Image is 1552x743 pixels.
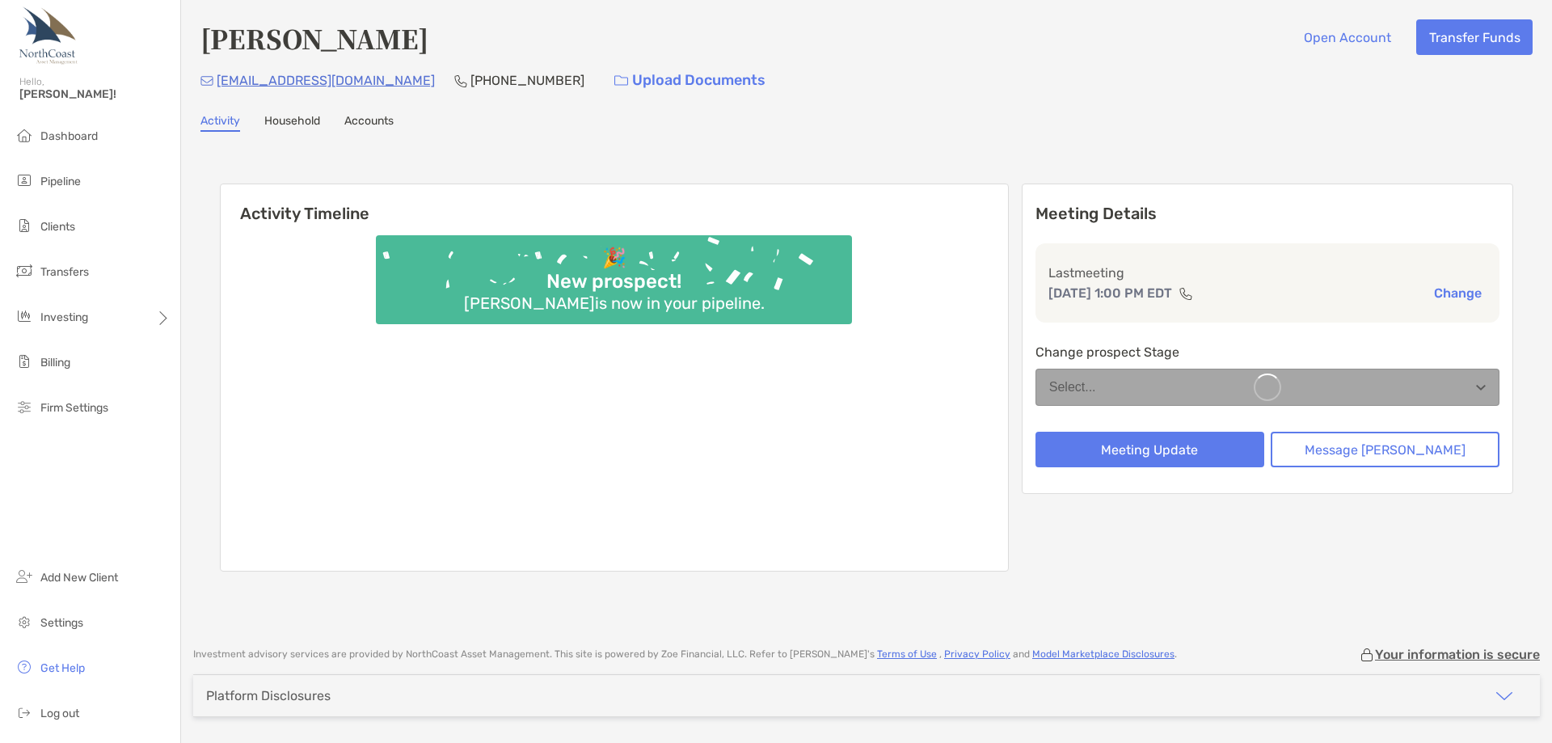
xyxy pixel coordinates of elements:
[40,401,108,415] span: Firm Settings
[15,703,34,722] img: logout icon
[1271,432,1499,467] button: Message [PERSON_NAME]
[40,129,98,143] span: Dashboard
[206,688,331,703] div: Platform Disclosures
[200,19,428,57] h4: [PERSON_NAME]
[40,707,79,720] span: Log out
[1035,204,1499,224] p: Meeting Details
[200,76,213,86] img: Email Icon
[40,571,118,585] span: Add New Client
[40,175,81,188] span: Pipeline
[1035,432,1264,467] button: Meeting Update
[454,74,467,87] img: Phone Icon
[15,397,34,416] img: firm-settings icon
[40,220,75,234] span: Clients
[1035,342,1499,362] p: Change prospect Stage
[15,612,34,631] img: settings icon
[15,216,34,235] img: clients icon
[877,648,937,660] a: Terms of Use
[40,265,89,279] span: Transfers
[221,184,1008,223] h6: Activity Timeline
[596,247,633,270] div: 🎉
[1048,283,1172,303] p: [DATE] 1:00 PM EDT
[470,70,584,91] p: [PHONE_NUMBER]
[944,648,1010,660] a: Privacy Policy
[40,661,85,675] span: Get Help
[217,70,435,91] p: [EMAIL_ADDRESS][DOMAIN_NAME]
[344,114,394,132] a: Accounts
[40,310,88,324] span: Investing
[458,293,771,313] div: [PERSON_NAME] is now in your pipeline.
[604,63,776,98] a: Upload Documents
[1048,263,1487,283] p: Last meeting
[540,270,688,293] div: New prospect!
[1495,686,1514,706] img: icon arrow
[264,114,320,132] a: Household
[40,616,83,630] span: Settings
[15,306,34,326] img: investing icon
[1416,19,1533,55] button: Transfer Funds
[15,261,34,281] img: transfers icon
[200,114,240,132] a: Activity
[15,171,34,190] img: pipeline icon
[15,125,34,145] img: dashboard icon
[15,567,34,586] img: add_new_client icon
[1291,19,1403,55] button: Open Account
[40,356,70,369] span: Billing
[1032,648,1175,660] a: Model Marketplace Disclosures
[1429,285,1487,302] button: Change
[15,657,34,677] img: get-help icon
[19,6,78,65] img: Zoe Logo
[15,352,34,371] img: billing icon
[1375,647,1540,662] p: Your information is secure
[1179,287,1193,300] img: communication type
[19,87,171,101] span: [PERSON_NAME]!
[614,75,628,87] img: button icon
[193,648,1177,661] p: Investment advisory services are provided by NorthCoast Asset Management . This site is powered b...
